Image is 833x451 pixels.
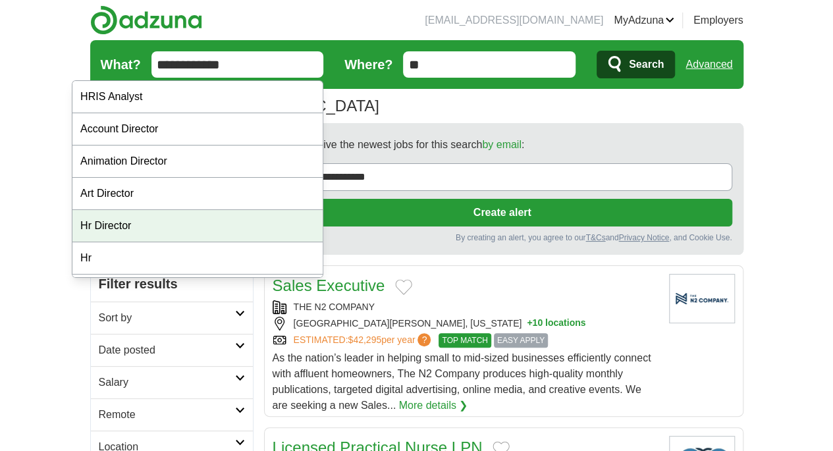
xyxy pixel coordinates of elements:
[101,55,141,74] label: What?
[91,398,253,431] a: Remote
[399,398,468,413] a: More details ❯
[527,317,532,331] span: +
[417,333,431,346] span: ?
[91,366,253,398] a: Salary
[72,113,323,146] div: Account Director
[629,51,664,78] span: Search
[273,199,732,226] button: Create alert
[299,137,524,153] span: Receive the newest jobs for this search :
[348,334,381,345] span: $42,295
[614,13,674,28] a: MyAdzuna
[99,342,235,358] h2: Date posted
[585,233,605,242] a: T&Cs
[669,274,735,323] img: Company logo
[72,178,323,210] div: Art Director
[72,210,323,242] div: Hr Director
[597,51,675,78] button: Search
[99,407,235,423] h2: Remote
[527,317,585,331] button: +10 locations
[90,5,202,35] img: Adzuna logo
[618,233,669,242] a: Privacy Notice
[482,139,522,150] a: by email
[273,352,651,411] span: As the nation’s leader in helping small to mid-sized businesses efficiently connect with affluent...
[91,302,253,334] a: Sort by
[72,81,323,113] div: HRIS Analyst
[273,300,658,314] div: THE N2 COMPANY
[344,55,392,74] label: Where?
[99,310,235,326] h2: Sort by
[91,266,253,302] h2: Filter results
[91,334,253,366] a: Date posted
[273,317,658,331] div: [GEOGRAPHIC_DATA][PERSON_NAME], [US_STATE]
[72,146,323,178] div: Animation Director
[273,277,385,294] a: Sales Executive
[90,97,379,115] h1: Jobs in [GEOGRAPHIC_DATA]
[273,232,732,244] div: By creating an alert, you agree to our and , and Cookie Use.
[72,275,323,307] div: Hr Generalist
[494,333,548,348] span: EASY APPLY
[439,333,491,348] span: TOP MATCH
[693,13,743,28] a: Employers
[425,13,603,28] li: [EMAIL_ADDRESS][DOMAIN_NAME]
[685,51,732,78] a: Advanced
[72,242,323,275] div: Hr
[99,375,235,390] h2: Salary
[294,333,434,348] a: ESTIMATED:$42,295per year?
[395,279,412,295] button: Add to favorite jobs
